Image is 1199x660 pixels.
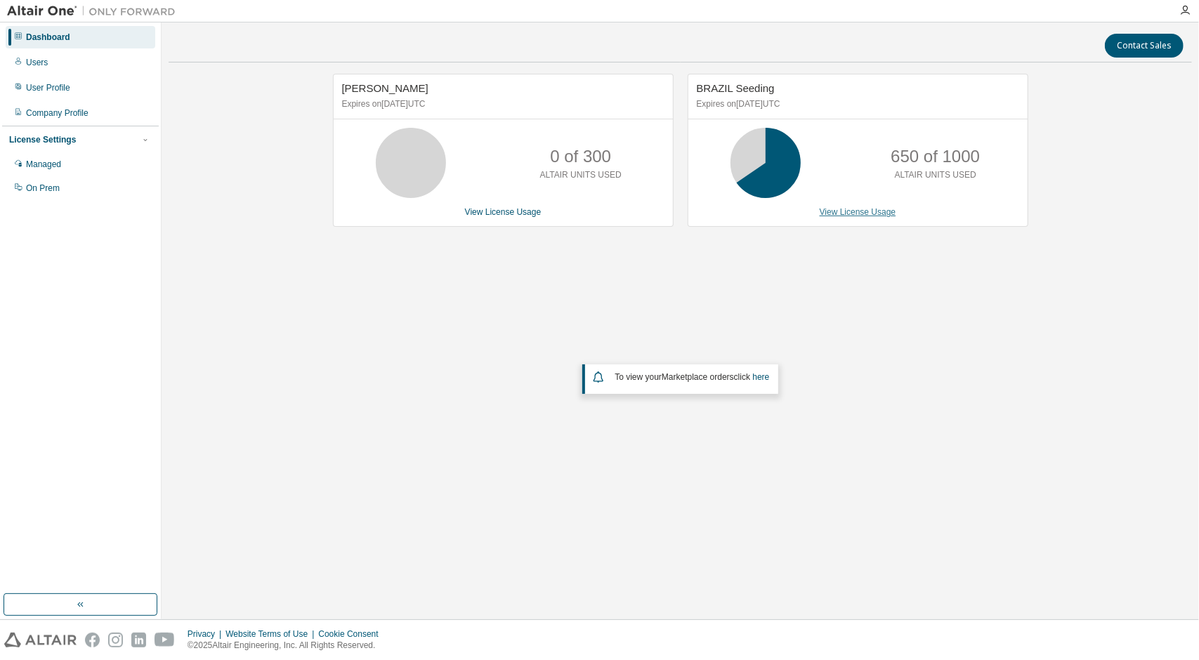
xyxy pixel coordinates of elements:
div: User Profile [26,82,70,93]
div: Website Terms of Use [225,628,318,640]
p: 0 of 300 [550,145,611,169]
div: Cookie Consent [318,628,386,640]
p: © 2025 Altair Engineering, Inc. All Rights Reserved. [188,640,387,652]
a: View License Usage [820,207,896,217]
div: Dashboard [26,32,70,43]
em: Marketplace orders [662,372,734,382]
div: Users [26,57,48,68]
p: ALTAIR UNITS USED [540,169,622,181]
span: To view your click [615,372,769,382]
span: BRAZIL Seeding [697,82,775,94]
p: 650 of 1000 [891,145,980,169]
p: ALTAIR UNITS USED [895,169,976,181]
div: Company Profile [26,107,89,119]
p: Expires on [DATE] UTC [342,98,661,110]
div: License Settings [9,134,76,145]
div: Managed [26,159,61,170]
button: Contact Sales [1105,34,1184,58]
img: Altair One [7,4,183,18]
img: altair_logo.svg [4,633,77,647]
a: here [752,372,769,382]
img: youtube.svg [155,633,175,647]
span: [PERSON_NAME] [342,82,428,94]
img: instagram.svg [108,633,123,647]
div: Privacy [188,628,225,640]
div: On Prem [26,183,60,194]
img: facebook.svg [85,633,100,647]
p: Expires on [DATE] UTC [697,98,1016,110]
a: View License Usage [465,207,542,217]
img: linkedin.svg [131,633,146,647]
